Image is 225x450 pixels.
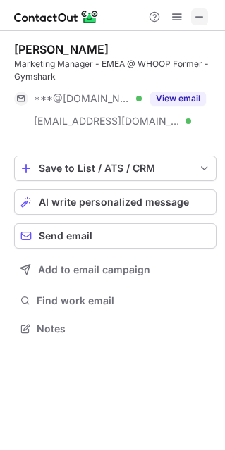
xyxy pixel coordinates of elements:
[37,294,211,307] span: Find work email
[14,156,217,181] button: save-profile-one-click
[14,291,217,311] button: Find work email
[14,257,217,282] button: Add to email campaign
[150,92,206,106] button: Reveal Button
[14,8,99,25] img: ContactOut v5.3.10
[34,92,131,105] span: ***@[DOMAIN_NAME]
[14,58,217,83] div: Marketing Manager - EMEA @ WHOOP Former - Gymshark
[14,319,217,339] button: Notes
[38,264,150,275] span: Add to email campaign
[39,163,192,174] div: Save to List / ATS / CRM
[14,223,217,249] button: Send email
[39,196,189,208] span: AI write personalized message
[14,189,217,215] button: AI write personalized message
[34,115,181,127] span: [EMAIL_ADDRESS][DOMAIN_NAME]
[37,323,211,335] span: Notes
[14,42,109,56] div: [PERSON_NAME]
[39,230,92,242] span: Send email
